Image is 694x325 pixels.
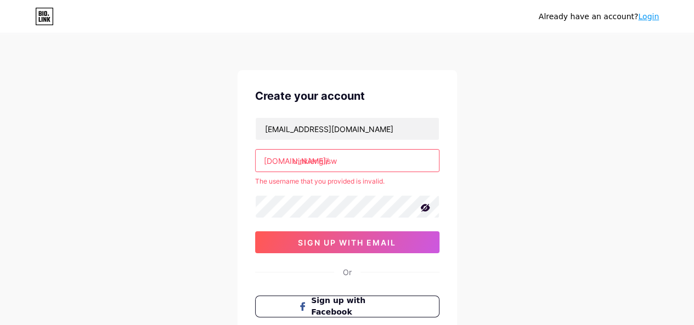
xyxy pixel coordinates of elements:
[255,295,439,317] button: Sign up with Facebook
[298,238,396,247] span: sign up with email
[255,88,439,104] div: Create your account
[256,118,439,140] input: Email
[343,266,352,278] div: Or
[255,176,439,186] div: The username that you provided is invalid.
[264,155,329,167] div: [DOMAIN_NAME]/
[539,11,659,22] div: Already have an account?
[256,150,439,172] input: username
[255,231,439,253] button: sign up with email
[638,12,659,21] a: Login
[311,295,396,318] span: Sign up with Facebook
